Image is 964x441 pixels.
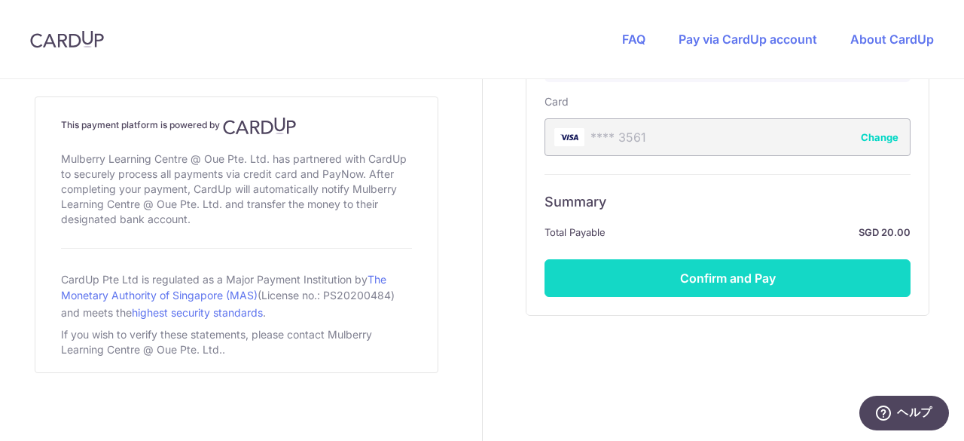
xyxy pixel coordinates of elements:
a: Pay via CardUp account [679,32,817,47]
iframe: ウィジェットを開いて詳しい情報を確認できます [859,396,949,433]
img: CardUp [30,30,104,48]
a: FAQ [622,32,645,47]
button: Change [861,130,898,145]
a: About CardUp [850,32,934,47]
label: Card [545,94,569,109]
h6: Summary [545,193,911,211]
a: highest security standards [132,306,263,319]
div: CardUp Pte Ltd is regulated as a Major Payment Institution by (License no.: PS20200484) and meets... [61,267,412,324]
button: Confirm and Pay [545,259,911,297]
span: Total Payable [545,223,606,241]
h4: This payment platform is powered by [61,117,412,135]
strong: SGD 20.00 [612,223,911,241]
div: If you wish to verify these statements, please contact Mulberry Learning Centre @ Oue Pte. Ltd.. [61,324,412,360]
img: CardUp [223,117,297,135]
div: Mulberry Learning Centre @ Oue Pte. Ltd. has partnered with CardUp to securely process all paymen... [61,149,412,230]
